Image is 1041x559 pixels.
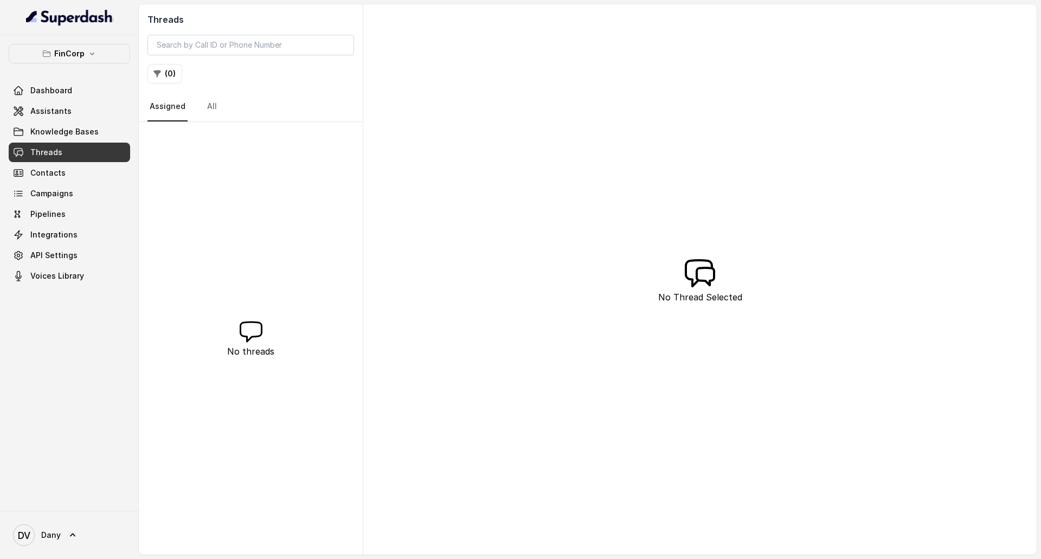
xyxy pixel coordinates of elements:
a: Knowledge Bases [9,122,130,142]
span: Campaigns [30,188,73,199]
img: light.svg [26,9,113,26]
span: Contacts [30,168,66,178]
text: DV [18,530,30,541]
a: Assigned [147,92,188,121]
span: Voices Library [30,271,84,281]
p: FinCorp [54,47,85,60]
a: Dany [9,520,130,550]
span: Assistants [30,106,72,117]
a: API Settings [9,246,130,265]
input: Search by Call ID or Phone Number [147,35,354,55]
button: (0) [147,64,182,83]
a: Dashboard [9,81,130,100]
span: Threads [30,147,62,158]
a: All [205,92,219,121]
a: Contacts [9,163,130,183]
span: Knowledge Bases [30,126,99,137]
span: API Settings [30,250,78,261]
a: Pipelines [9,204,130,224]
a: Threads [9,143,130,162]
span: Dashboard [30,85,72,96]
button: FinCorp [9,44,130,63]
p: No Thread Selected [658,291,742,304]
a: Campaigns [9,184,130,203]
a: Integrations [9,225,130,245]
h2: Threads [147,13,354,26]
nav: Tabs [147,92,354,121]
span: Dany [41,530,61,541]
a: Voices Library [9,266,130,286]
a: Assistants [9,101,130,121]
span: Pipelines [30,209,66,220]
p: No threads [227,345,274,358]
span: Integrations [30,229,78,240]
